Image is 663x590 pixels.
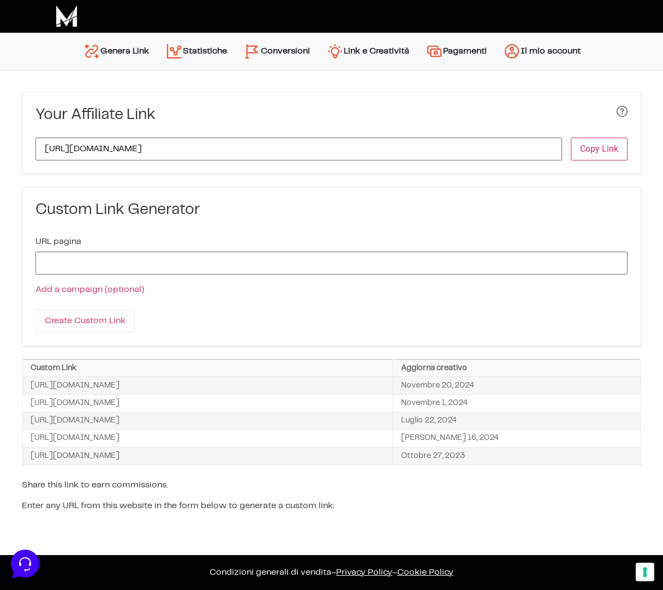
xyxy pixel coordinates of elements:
img: generate-link.svg [83,43,100,60]
h3: Your Affiliate Link [35,106,156,124]
input: Create Custom Link [35,309,135,332]
a: Privacy Policy [336,568,392,576]
span: [URL][DOMAIN_NAME] [31,380,120,392]
img: account.svg [503,43,521,60]
a: Condizioni generali di vendita [210,568,331,576]
h3: Custom Link Generator [35,201,628,219]
span: [URL][DOMAIN_NAME] [31,397,120,409]
img: dark [52,61,74,83]
span: Trova una risposta [17,135,85,144]
button: Aiuto [142,350,210,376]
a: Genera Link [75,38,157,64]
a: Il mio account [495,38,589,64]
button: Home [9,350,76,376]
input: Cerca un articolo... [25,159,178,170]
h2: Ciao da Marketers 👋 [9,9,183,26]
a: Conversioni [235,38,318,64]
img: dark [35,61,57,83]
span: Le tue conversazioni [17,44,93,52]
img: stats.svg [165,43,183,60]
img: payments.svg [426,43,443,60]
td: Novembre 1, 2024 [393,395,641,412]
a: Statistiche [157,38,235,64]
img: conversion-2.svg [243,43,261,60]
th: Aggiorna creativo [393,360,641,377]
button: Copy Link [571,138,628,160]
button: Inizia una conversazione [17,92,201,114]
img: creativity.svg [326,43,344,60]
td: Luglio 22, 2024 [393,412,641,430]
span: Inizia una conversazione [71,98,161,107]
a: Link e Creatività [318,38,417,64]
nav: Menu principale [75,33,589,70]
p: Messaggi [94,366,124,376]
a: Pagamenti [417,38,495,64]
img: dark [17,61,39,83]
span: [URL][DOMAIN_NAME] [31,432,120,444]
span: [URL][DOMAIN_NAME] [31,450,120,462]
span: Cookie Policy [397,568,453,576]
td: Ottobre 27, 2023 [393,447,641,464]
td: [PERSON_NAME] 16, 2024 [393,430,641,447]
p: Enter any URL from this website in the form below to generate a custom link. [22,499,641,512]
span: [URL][DOMAIN_NAME] [31,415,120,427]
p: Home [33,366,51,376]
p: – – [11,566,652,579]
iframe: Customerly Messenger Launcher [9,547,41,580]
th: Custom Link [22,360,393,377]
p: Share this link to earn commissions. [22,479,641,492]
button: Messaggi [76,350,143,376]
a: Add a campaign (optional) [35,285,144,294]
label: URL pagina [35,237,81,246]
a: Apri Centro Assistenza [116,135,201,144]
button: Le tue preferenze relative al consenso per le tecnologie di tracciamento [636,563,654,581]
p: Aiuto [168,366,184,376]
td: Novembre 20, 2024 [393,377,641,394]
